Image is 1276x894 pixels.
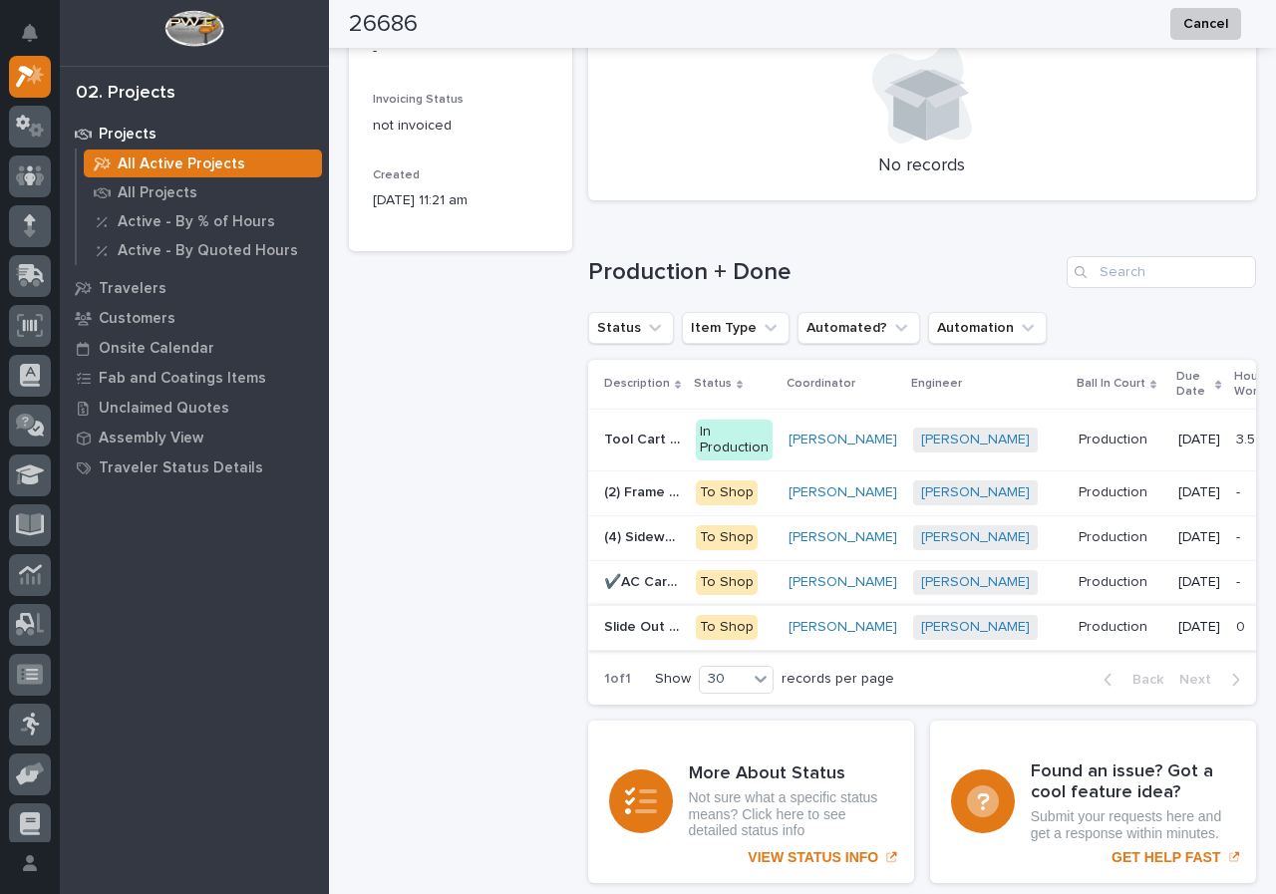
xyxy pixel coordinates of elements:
p: Production [1079,615,1151,636]
span: Back [1120,671,1163,689]
a: [PERSON_NAME] [921,432,1030,448]
p: Unclaimed Quotes [99,400,229,418]
p: Ball In Court [1077,373,1145,395]
p: - [1236,480,1244,501]
p: - [1236,525,1244,546]
img: Workspace Logo [164,10,223,47]
h1: Production + Done [588,258,1060,287]
p: [DATE] [1178,574,1220,591]
p: Active - By Quoted Hours [118,242,298,260]
div: 02. Projects [76,83,175,105]
div: 30 [700,669,748,690]
button: Status [588,312,674,344]
a: Fab and Coatings Items [60,363,329,393]
div: To Shop [696,525,758,550]
p: 3.5 [1236,428,1259,448]
p: Coordinator [787,373,855,395]
a: [PERSON_NAME] [921,619,1030,636]
p: All Active Projects [118,155,245,173]
a: [PERSON_NAME] [789,574,897,591]
a: Unclaimed Quotes [60,393,329,423]
span: Next [1179,671,1223,689]
p: GET HELP FAST [1112,849,1220,866]
a: [PERSON_NAME] [789,432,897,448]
p: All Projects [118,184,197,202]
div: In Production [696,420,773,461]
p: 0 [1236,615,1249,636]
a: [PERSON_NAME] [789,619,897,636]
a: VIEW STATUS INFO [588,721,914,883]
button: Automated? [797,312,920,344]
p: 1 of 1 [588,655,647,704]
p: Projects [99,126,157,144]
p: (2) Frame Lifter Inside I-Beam Style [604,480,684,501]
p: not invoiced [373,116,548,137]
p: Description [604,373,670,395]
button: Next [1171,671,1256,689]
p: Engineer [911,373,962,395]
p: ✔️AC Carrier [604,570,684,591]
button: Notifications [9,12,51,54]
div: To Shop [696,615,758,640]
button: Back [1088,671,1171,689]
p: [DATE] [1178,619,1220,636]
a: Active - By Quoted Hours [77,236,329,264]
a: GET HELP FAST [930,721,1256,883]
p: Tool Cart Lifter [604,428,684,448]
p: Assembly View [99,430,203,447]
p: Submit your requests here and get a response within minutes. [1031,808,1235,842]
p: records per page [782,671,894,688]
p: Production [1079,480,1151,501]
a: [PERSON_NAME] [921,574,1030,591]
p: Due Date [1176,366,1211,403]
div: Notifications [25,24,51,56]
p: [DATE] [1178,432,1220,448]
p: - [1236,570,1244,591]
a: [PERSON_NAME] [921,484,1030,501]
p: - [373,41,548,62]
p: Status [694,373,732,395]
p: Production [1079,428,1151,448]
span: Created [373,169,420,181]
button: Automation [928,312,1047,344]
p: [DATE] [1178,529,1220,546]
p: Production [1079,525,1151,546]
a: All Active Projects [77,149,329,177]
span: Invoicing Status [373,94,464,106]
a: Onsite Calendar [60,333,329,363]
a: [PERSON_NAME] [789,484,897,501]
h2: 26686 [349,10,418,39]
p: Active - By % of Hours [118,213,275,231]
p: Production [1079,570,1151,591]
p: Onsite Calendar [99,340,214,358]
div: To Shop [696,480,758,505]
a: Projects [60,119,329,149]
p: No records [612,155,1233,177]
span: Cancel [1183,12,1228,36]
button: Item Type [682,312,790,344]
a: Assembly View [60,423,329,452]
a: All Projects [77,178,329,206]
div: To Shop [696,570,758,595]
input: Search [1067,256,1256,288]
p: [DATE] 11:21 am [373,190,548,211]
p: Fab and Coatings Items [99,370,266,388]
p: Customers [99,310,175,328]
p: Show [655,671,691,688]
button: Cancel [1170,8,1241,40]
p: (4) Sidewall Hooks [604,525,684,546]
h3: More About Status [689,763,893,785]
a: Customers [60,303,329,333]
p: [DATE] [1178,484,1220,501]
a: [PERSON_NAME] [789,529,897,546]
p: Slide Out Lifter [604,615,684,636]
a: Traveler Status Details [60,452,329,482]
p: Travelers [99,280,166,298]
p: Traveler Status Details [99,459,263,477]
p: VIEW STATUS INFO [748,849,878,866]
h3: Found an issue? Got a cool feature idea? [1031,761,1235,804]
p: Not sure what a specific status means? Click here to see detailed status info [689,789,893,839]
a: Travelers [60,273,329,303]
a: [PERSON_NAME] [921,529,1030,546]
